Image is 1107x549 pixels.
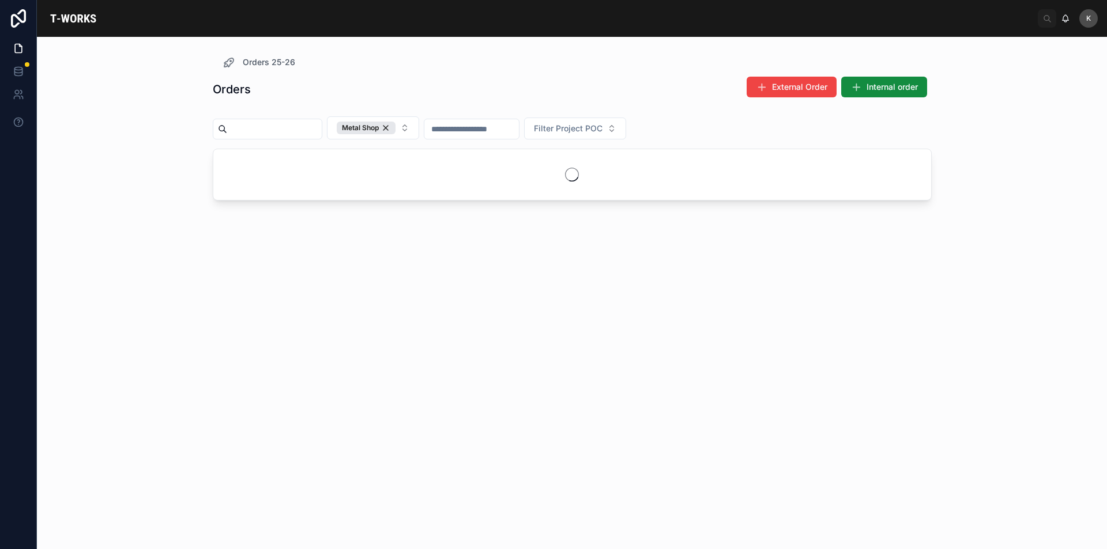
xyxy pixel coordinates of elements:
[337,122,396,134] div: Metal Shop
[1086,14,1091,23] span: K
[524,118,626,139] button: Select Button
[222,55,295,69] a: Orders 25-26
[534,123,603,134] span: Filter Project POC
[243,56,295,68] span: Orders 25-26
[110,16,1038,21] div: scrollable content
[337,122,396,134] button: Unselect METAL_SHOP
[327,116,419,139] button: Select Button
[841,77,927,97] button: Internal order
[213,81,251,97] h1: Orders
[772,81,827,93] span: External Order
[46,9,100,28] img: App logo
[747,77,837,97] button: External Order
[867,81,918,93] span: Internal order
